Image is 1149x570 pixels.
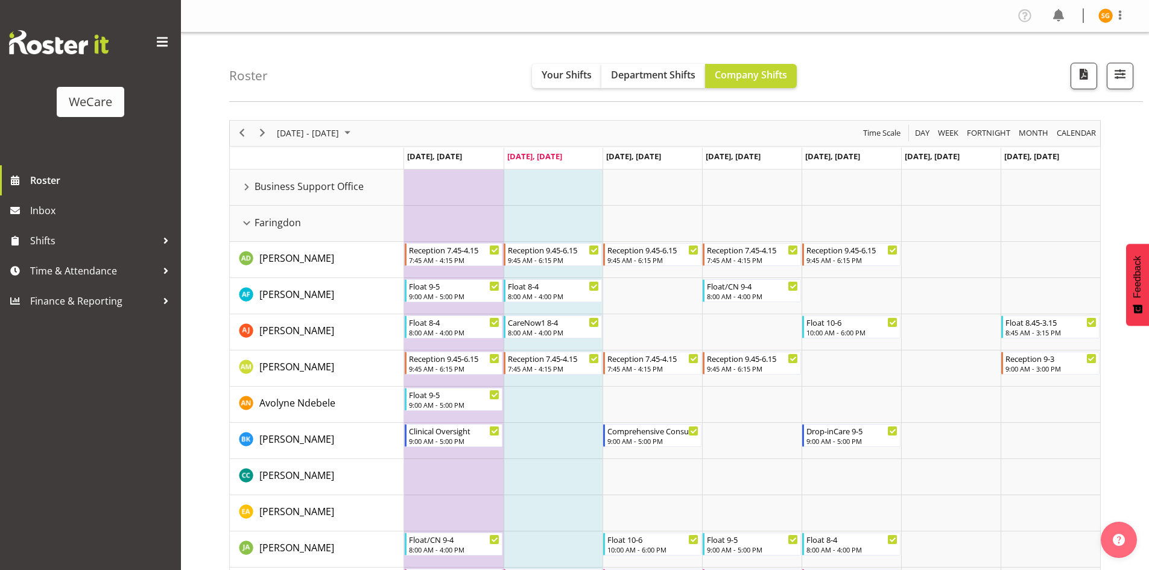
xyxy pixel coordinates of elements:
[1098,8,1113,23] img: sanjita-gurung11279.jpg
[255,125,271,141] button: Next
[802,243,901,266] div: Aleea Devenport"s event - Reception 9.45-6.15 Begin From Friday, September 26, 2025 at 9:45:00 AM...
[507,151,562,162] span: [DATE], [DATE]
[230,314,404,350] td: Amy Johannsen resource
[913,125,932,141] button: Timeline Day
[705,64,797,88] button: Company Shifts
[508,244,599,256] div: Reception 9.45-6.15
[409,316,500,328] div: Float 8-4
[806,328,897,337] div: 10:00 AM - 6:00 PM
[230,350,404,387] td: Antonia Mao resource
[937,125,960,141] span: Week
[30,171,175,189] span: Roster
[1017,125,1051,141] button: Timeline Month
[405,243,503,266] div: Aleea Devenport"s event - Reception 7.45-4.15 Begin From Monday, September 22, 2025 at 7:45:00 AM...
[259,360,334,373] span: [PERSON_NAME]
[965,125,1013,141] button: Fortnight
[1005,328,1097,337] div: 8:45 AM - 3:15 PM
[409,280,500,292] div: Float 9-5
[508,364,599,373] div: 7:45 AM - 4:15 PM
[914,125,931,141] span: Day
[259,540,334,555] a: [PERSON_NAME]
[504,279,602,302] div: Alex Ferguson"s event - Float 8-4 Begin From Tuesday, September 23, 2025 at 8:00:00 AM GMT+12:00 ...
[607,545,698,554] div: 10:00 AM - 6:00 PM
[707,352,798,364] div: Reception 9.45-6.15
[230,278,404,314] td: Alex Ferguson resource
[230,495,404,531] td: Ena Advincula resource
[508,255,599,265] div: 9:45 AM - 6:15 PM
[409,328,500,337] div: 8:00 AM - 4:00 PM
[603,243,701,266] div: Aleea Devenport"s event - Reception 9.45-6.15 Begin From Wednesday, September 24, 2025 at 9:45:00...
[607,244,698,256] div: Reception 9.45-6.15
[409,400,500,410] div: 9:00 AM - 5:00 PM
[409,255,500,265] div: 7:45 AM - 4:15 PM
[405,533,503,556] div: Jane Arps"s event - Float/CN 9-4 Begin From Monday, September 22, 2025 at 8:00:00 AM GMT+12:00 En...
[405,388,503,411] div: Avolyne Ndebele"s event - Float 9-5 Begin From Monday, September 22, 2025 at 9:00:00 AM GMT+12:00...
[276,125,340,141] span: [DATE] - [DATE]
[255,179,364,194] span: Business Support Office
[409,291,500,301] div: 9:00 AM - 5:00 PM
[1005,352,1097,364] div: Reception 9-3
[259,468,334,483] a: [PERSON_NAME]
[806,255,897,265] div: 9:45 AM - 6:15 PM
[703,279,801,302] div: Alex Ferguson"s event - Float/CN 9-4 Begin From Thursday, September 25, 2025 at 8:00:00 AM GMT+12...
[409,545,500,554] div: 8:00 AM - 4:00 PM
[806,244,897,256] div: Reception 9.45-6.15
[703,243,801,266] div: Aleea Devenport"s event - Reception 7.45-4.15 Begin From Thursday, September 25, 2025 at 7:45:00 ...
[1001,315,1100,338] div: Amy Johannsen"s event - Float 8.45-3.15 Begin From Sunday, September 28, 2025 at 8:45:00 AM GMT+1...
[802,424,901,447] div: Brian Ko"s event - Drop-inCare 9-5 Begin From Friday, September 26, 2025 at 9:00:00 AM GMT+12:00 ...
[1005,316,1097,328] div: Float 8.45-3.15
[30,292,157,310] span: Finance & Reporting
[409,388,500,401] div: Float 9-5
[508,316,599,328] div: CareNow1 8-4
[707,244,798,256] div: Reception 7.45-4.15
[508,280,599,292] div: Float 8-4
[405,279,503,302] div: Alex Ferguson"s event - Float 9-5 Begin From Monday, September 22, 2025 at 9:00:00 AM GMT+12:00 E...
[508,291,599,301] div: 8:00 AM - 4:00 PM
[230,206,404,242] td: Faringdon resource
[1001,352,1100,375] div: Antonia Mao"s event - Reception 9-3 Begin From Sunday, September 28, 2025 at 9:00:00 AM GMT+13:00...
[229,69,268,83] h4: Roster
[259,432,334,446] span: [PERSON_NAME]
[802,315,901,338] div: Amy Johannsen"s event - Float 10-6 Begin From Friday, September 26, 2025 at 10:00:00 AM GMT+12:00...
[607,425,698,437] div: Comprehensive Consult 9-5
[409,352,500,364] div: Reception 9.45-6.15
[1132,256,1143,298] span: Feedback
[1056,125,1097,141] span: calendar
[966,125,1011,141] span: Fortnight
[405,352,503,375] div: Antonia Mao"s event - Reception 9.45-6.15 Begin From Monday, September 22, 2025 at 9:45:00 AM GMT...
[703,533,801,556] div: Jane Arps"s event - Float 9-5 Begin From Thursday, September 25, 2025 at 9:00:00 AM GMT+12:00 End...
[69,93,112,111] div: WeCare
[30,201,175,220] span: Inbox
[862,125,902,141] span: Time Scale
[259,505,334,518] span: [PERSON_NAME]
[409,364,500,373] div: 9:45 AM - 6:15 PM
[706,151,761,162] span: [DATE], [DATE]
[1018,125,1049,141] span: Month
[936,125,961,141] button: Timeline Week
[802,533,901,556] div: Jane Arps"s event - Float 8-4 Begin From Friday, September 26, 2025 at 8:00:00 AM GMT+12:00 Ends ...
[30,232,157,250] span: Shifts
[259,504,334,519] a: [PERSON_NAME]
[603,352,701,375] div: Antonia Mao"s event - Reception 7.45-4.15 Begin From Wednesday, September 24, 2025 at 7:45:00 AM ...
[259,324,334,337] span: [PERSON_NAME]
[1004,151,1059,162] span: [DATE], [DATE]
[407,151,462,162] span: [DATE], [DATE]
[606,151,661,162] span: [DATE], [DATE]
[259,359,334,374] a: [PERSON_NAME]
[607,364,698,373] div: 7:45 AM - 4:15 PM
[707,255,798,265] div: 7:45 AM - 4:15 PM
[1071,63,1097,89] button: Download a PDF of the roster according to the set date range.
[1055,125,1098,141] button: Month
[259,469,334,482] span: [PERSON_NAME]
[715,68,787,81] span: Company Shifts
[273,121,358,146] div: September 22 - 28, 2025
[607,255,698,265] div: 9:45 AM - 6:15 PM
[259,288,334,301] span: [PERSON_NAME]
[861,125,903,141] button: Time Scale
[806,436,897,446] div: 9:00 AM - 5:00 PM
[259,396,335,410] span: Avolyne Ndebele
[508,328,599,337] div: 8:00 AM - 4:00 PM
[806,545,897,554] div: 8:00 AM - 4:00 PM
[230,459,404,495] td: Charlotte Courtney resource
[504,243,602,266] div: Aleea Devenport"s event - Reception 9.45-6.15 Begin From Tuesday, September 23, 2025 at 9:45:00 A...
